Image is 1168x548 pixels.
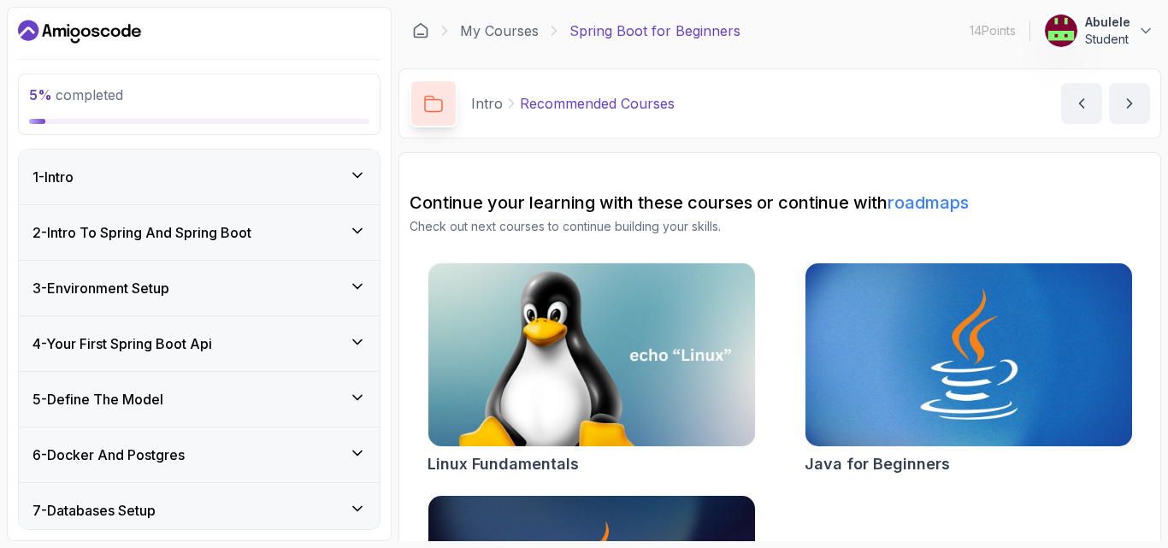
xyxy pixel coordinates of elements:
[1044,14,1154,48] button: user profile imageAbuleleStudent
[18,18,141,45] a: Dashboard
[460,21,539,41] a: My Courses
[428,452,579,476] h2: Linux Fundamentals
[410,218,1150,235] p: Check out next courses to continue building your skills.
[29,86,52,103] span: 5 %
[412,22,429,39] a: Dashboard
[428,263,755,446] img: Linux Fundamentals card
[805,263,1132,446] img: Java for Beginners card
[410,191,1150,215] h2: Continue your learning with these courses or continue with
[32,389,163,410] h3: 5 - Define The Model
[805,452,950,476] h2: Java for Beginners
[1061,83,1102,124] button: previous content
[888,192,969,213] a: roadmaps
[1045,15,1077,47] img: user profile image
[471,93,503,114] p: Intro
[428,262,756,476] a: Linux Fundamentals cardLinux Fundamentals
[19,427,380,482] button: 6-Docker And Postgres
[19,316,380,371] button: 4-Your First Spring Boot Api
[32,278,169,298] h3: 3 - Environment Setup
[32,500,156,521] h3: 7 - Databases Setup
[970,22,1016,39] p: 14 Points
[32,222,251,243] h3: 2 - Intro To Spring And Spring Boot
[19,150,380,204] button: 1-Intro
[1085,31,1130,48] p: Student
[19,483,380,538] button: 7-Databases Setup
[1109,83,1150,124] button: next content
[1085,14,1130,31] p: Abulele
[32,445,185,465] h3: 6 - Docker And Postgres
[32,167,74,187] h3: 1 - Intro
[520,93,675,114] p: Recommended Courses
[19,372,380,427] button: 5-Define The Model
[32,333,212,354] h3: 4 - Your First Spring Boot Api
[1096,480,1151,531] iframe: chat widget
[569,21,740,41] p: Spring Boot for Beginners
[19,205,380,260] button: 2-Intro To Spring And Spring Boot
[29,86,123,103] span: completed
[805,262,1133,476] a: Java for Beginners cardJava for Beginners
[19,261,380,315] button: 3-Environment Setup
